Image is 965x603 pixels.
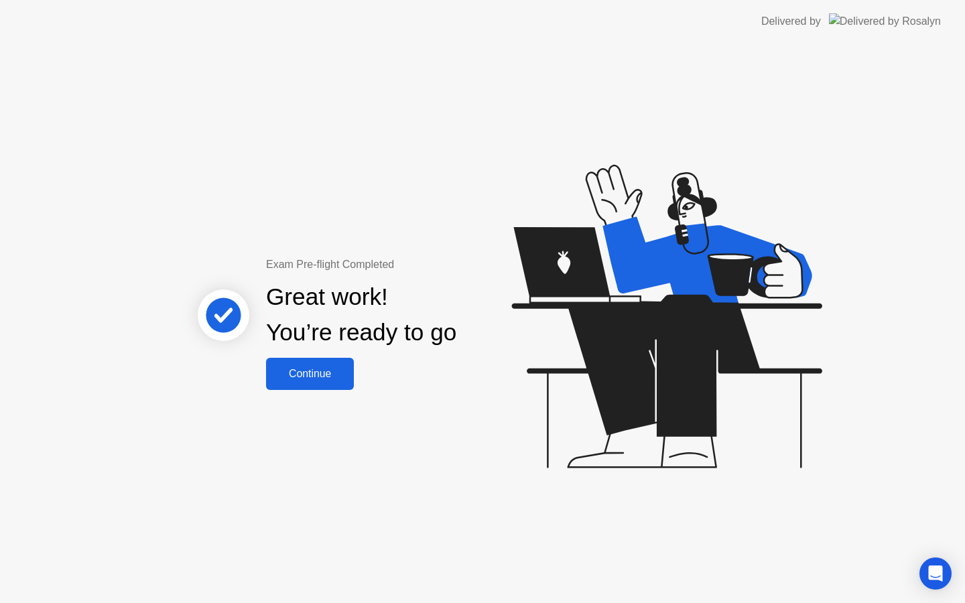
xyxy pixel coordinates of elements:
button: Continue [266,358,354,390]
div: Delivered by [761,13,821,29]
div: Exam Pre-flight Completed [266,257,543,273]
div: Continue [270,368,350,380]
img: Delivered by Rosalyn [829,13,941,29]
div: Great work! You’re ready to go [266,279,456,350]
div: Open Intercom Messenger [919,557,952,590]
